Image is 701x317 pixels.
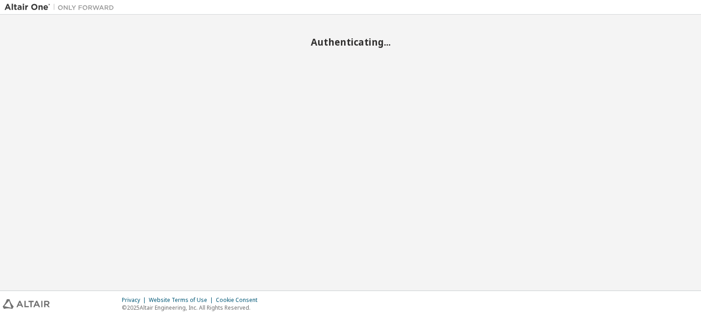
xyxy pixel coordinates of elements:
p: © 2025 Altair Engineering, Inc. All Rights Reserved. [122,304,263,312]
img: Altair One [5,3,119,12]
h2: Authenticating... [5,36,696,48]
div: Website Terms of Use [149,296,216,304]
div: Privacy [122,296,149,304]
div: Cookie Consent [216,296,263,304]
img: altair_logo.svg [3,299,50,309]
